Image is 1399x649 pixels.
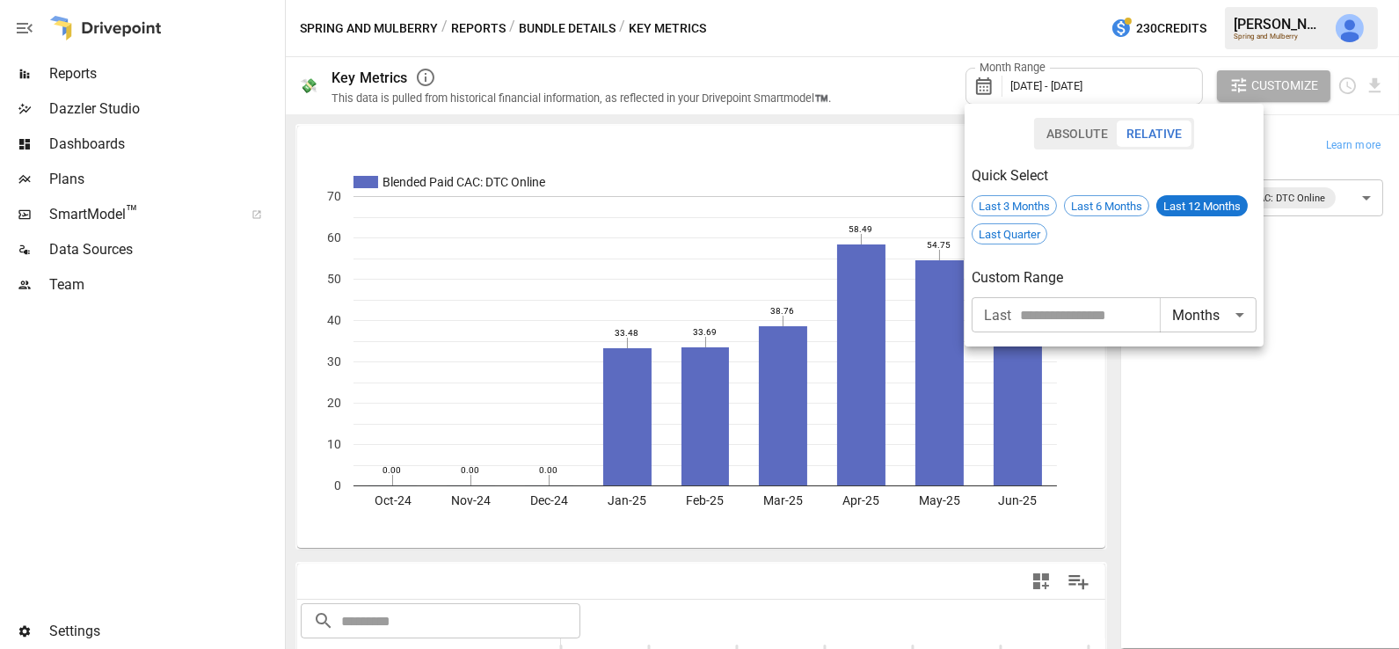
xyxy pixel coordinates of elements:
div: Last 6 Months [1064,195,1149,216]
span: Last [984,305,1011,325]
div: Last 12 Months [1156,195,1248,216]
div: Months [1160,297,1257,332]
span: Last 3 Months [973,200,1056,213]
span: Last 6 Months [1065,200,1148,213]
h6: Quick Select [972,164,1257,188]
div: Last 3 Months [972,195,1057,216]
span: Last 12 Months [1156,200,1248,213]
button: Relative [1117,120,1191,147]
h6: Custom Range [972,266,1257,290]
span: Last Quarter [973,228,1046,241]
button: Absolute [1037,120,1118,147]
div: Last Quarter [972,223,1047,244]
